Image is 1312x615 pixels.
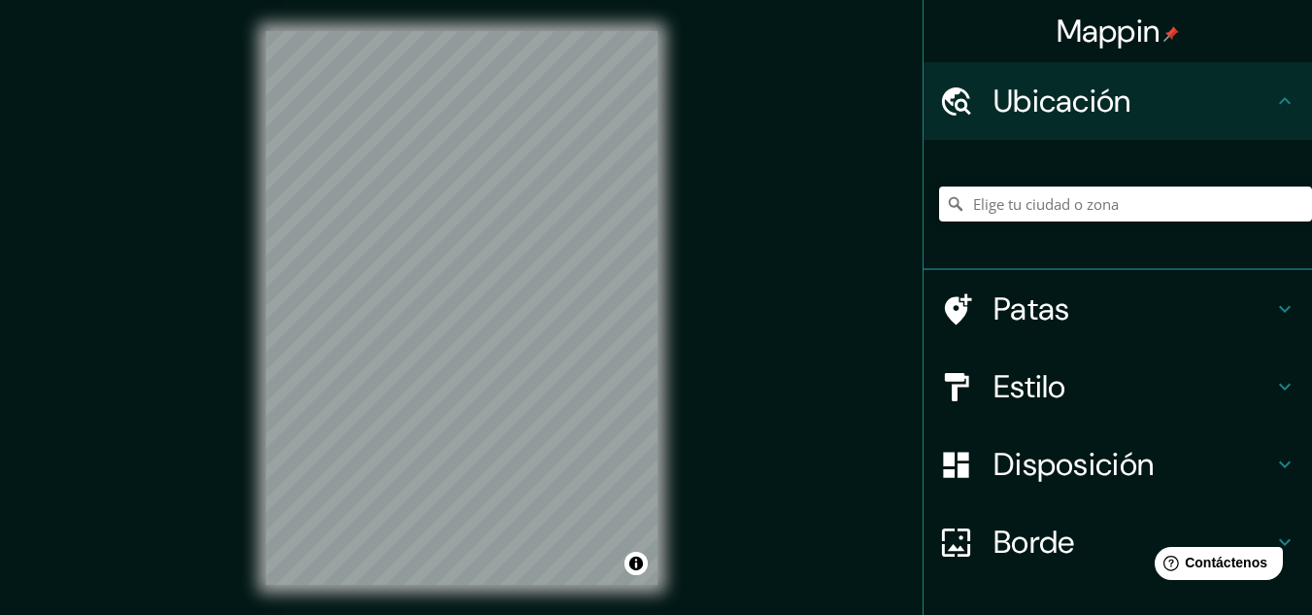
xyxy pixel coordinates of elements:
[1139,539,1291,594] iframe: Lanzador de widgets de ayuda
[993,289,1070,329] font: Patas
[939,187,1312,222] input: Elige tu ciudad o zona
[924,270,1312,348] div: Patas
[993,444,1154,485] font: Disposición
[1057,11,1161,51] font: Mappin
[924,503,1312,581] div: Borde
[993,81,1131,121] font: Ubicación
[924,62,1312,140] div: Ubicación
[924,426,1312,503] div: Disposición
[266,31,657,585] canvas: Mapa
[993,522,1075,563] font: Borde
[624,552,648,575] button: Activar o desactivar atribución
[1163,26,1179,42] img: pin-icon.png
[993,366,1066,407] font: Estilo
[924,348,1312,426] div: Estilo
